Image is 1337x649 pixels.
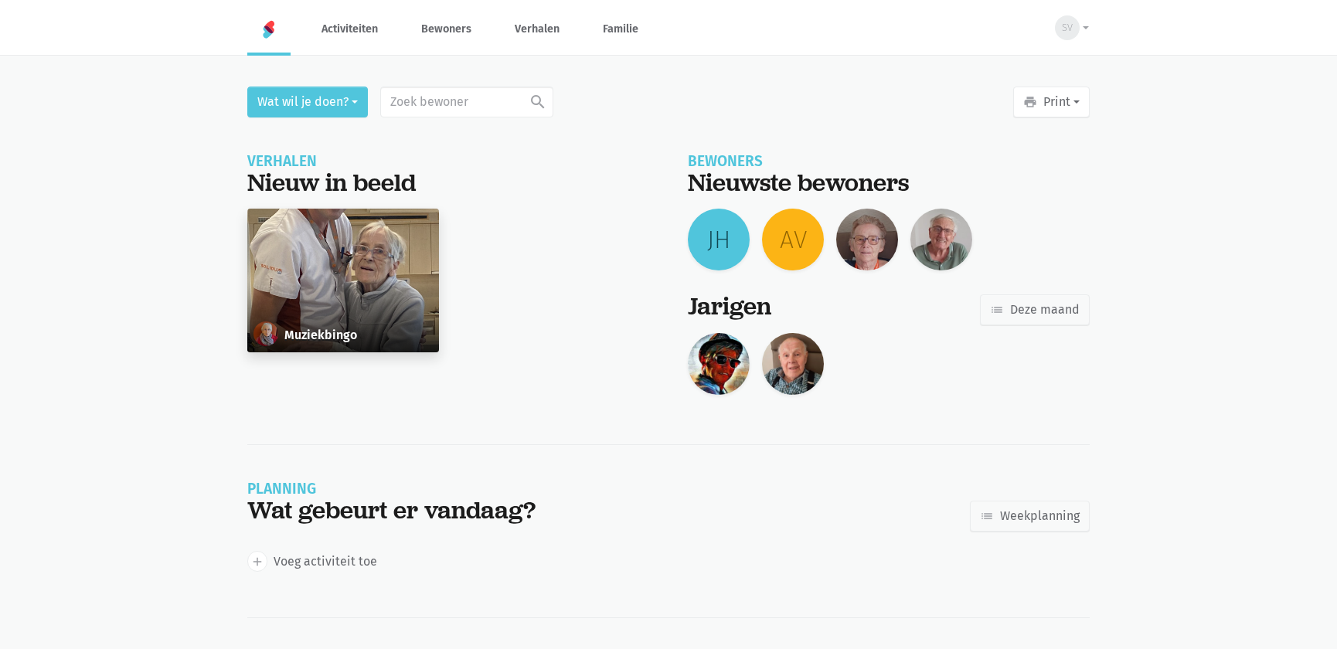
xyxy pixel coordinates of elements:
[762,333,824,395] img: Louis
[688,333,750,395] img: Carmen
[910,209,972,270] img: Richard
[780,220,807,260] span: AV
[380,87,553,117] input: Zoek bewoner
[253,321,278,346] img: Sylva De Smeytere
[502,3,572,55] a: Verhalen
[1013,87,1090,117] button: Print
[836,209,898,270] img: Nicole
[1023,95,1037,109] i: print
[247,482,536,496] div: Planning
[980,509,994,523] i: list
[980,294,1090,325] a: Deze maand
[309,3,390,55] a: Activiteiten
[247,155,649,168] div: Verhalen
[688,155,1090,168] div: Bewoners
[247,551,377,571] a: add Voeg activiteit toe
[688,292,771,321] div: Jarigen
[688,209,750,270] a: JH
[762,209,824,270] a: AV
[247,209,439,352] a: Sylva De Smeytere Muziekbingo
[1062,20,1073,36] span: SV
[409,3,484,55] a: Bewoners
[247,168,649,197] div: Nieuw in beeld
[284,328,357,342] h6: Muziekbingo
[590,3,651,55] a: Familie
[250,555,264,569] i: add
[707,220,730,260] span: JH
[970,501,1090,532] a: Weekplanning
[688,168,1090,197] div: Nieuwste bewoners
[247,87,368,117] button: Wat wil je doen?
[1045,10,1090,46] button: SV
[990,303,1004,317] i: list
[260,20,278,39] img: Home
[247,496,536,525] div: Wat gebeurt er vandaag?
